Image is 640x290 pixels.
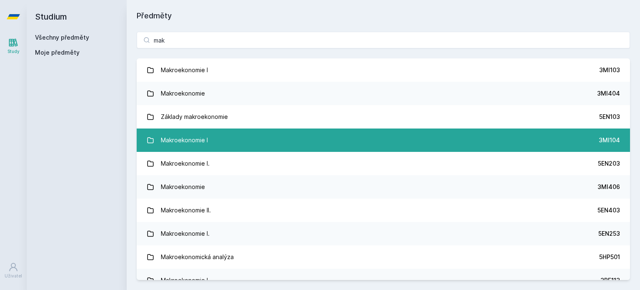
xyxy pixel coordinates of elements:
div: 3MI104 [599,136,620,144]
div: Makroekonomie II. [161,202,211,219]
div: 5EN403 [597,206,620,214]
div: 3BE113 [600,276,620,285]
h1: Předměty [137,10,630,22]
a: Uživatel [2,258,25,283]
div: Uživatel [5,273,22,279]
div: Makroekonomie [161,179,205,195]
div: 5EN253 [598,229,620,238]
a: Study [2,33,25,59]
div: Makroekonomie I [161,272,208,289]
div: 3MI406 [597,183,620,191]
span: Moje předměty [35,48,80,57]
div: Makroekonomie I. [161,155,210,172]
a: Makroekonomie I 3MI103 [137,58,630,82]
div: Study [7,48,20,55]
a: Makroekonomická analýza 5HP501 [137,245,630,269]
div: 5EN103 [599,113,620,121]
div: Základy makroekonomie [161,108,228,125]
div: Makroekonomie I. [161,225,210,242]
a: Všechny předměty [35,34,89,41]
a: Makroekonomie I. 5EN253 [137,222,630,245]
a: Makroekonomie I. 5EN203 [137,152,630,175]
a: Makroekonomie 3MI406 [137,175,630,199]
div: 3MI404 [597,89,620,98]
div: Makroekonomická analýza [161,249,234,265]
div: 5EN203 [598,159,620,168]
div: 3MI103 [599,66,620,74]
div: Makroekonomie [161,85,205,102]
div: Makroekonomie I [161,132,208,149]
input: Název nebo ident předmětu… [137,32,630,48]
div: 5HP501 [599,253,620,261]
a: Makroekonomie I 3MI104 [137,129,630,152]
a: Makroekonomie II. 5EN403 [137,199,630,222]
a: Makroekonomie 3MI404 [137,82,630,105]
a: Základy makroekonomie 5EN103 [137,105,630,129]
div: Makroekonomie I [161,62,208,78]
